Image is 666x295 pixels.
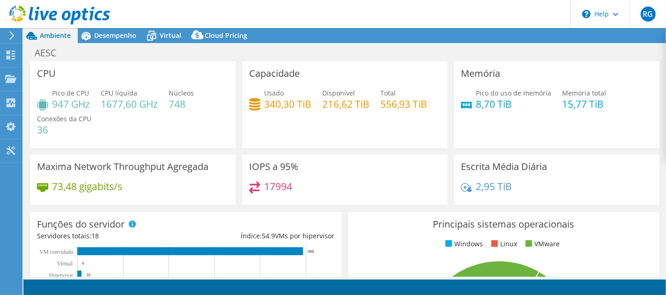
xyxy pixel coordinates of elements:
[185,231,334,241] div: Índice: VMs por hipervisor
[262,231,275,240] span: 54.9
[461,68,500,79] h3: Memória
[37,68,56,79] h3: CPU
[37,162,208,172] h3: Maxima Network Throughput Agregada
[37,231,185,241] div: Servidores totais:
[489,239,517,249] li: Linux
[57,260,73,267] text: Virtual
[169,99,194,109] h4: 748
[91,231,99,240] span: 18
[160,31,181,40] span: Virtual
[380,99,428,109] h4: 556,93 TiB
[101,99,158,109] h4: 1677,60 GHz
[94,31,136,40] span: Desempenho
[264,88,284,97] span: Usado
[523,239,560,249] li: VMware
[308,249,314,254] text: 988
[476,181,512,192] h4: 2,95 TiB
[641,7,656,22] span: RG
[355,219,652,229] h3: Principais sistemas operacionais
[37,114,91,123] span: Conexões da CPU
[562,88,606,97] span: Memória total
[322,88,355,97] span: Disponível
[249,68,300,79] h3: Capacidade
[582,10,591,18] svg: \n
[205,31,247,40] span: Cloud Pricing
[380,88,396,97] span: Total
[101,88,137,97] span: CPU líquida
[169,88,194,97] span: Núcleos
[30,48,71,58] h1: AESC
[86,273,91,277] text: 18
[39,249,73,255] text: VM convidada
[49,272,73,279] text: Hipervisor
[264,99,311,109] h4: 340,30 TiB
[443,239,483,249] li: Windows
[562,99,606,109] h4: 15,77 TiB
[82,261,84,265] text: 0
[476,99,551,109] h4: 8,70 TiB
[52,99,90,109] h4: 947 GHz
[249,162,298,172] h3: IOPS a 95%
[40,31,71,40] span: Ambiente
[52,88,89,97] span: Pico de CPU
[322,99,370,109] h4: 216,62 TiB
[264,181,292,192] h4: 17994
[476,88,551,97] span: Pico do uso de memória
[37,125,91,135] h4: 36
[461,162,547,172] h3: Escrita Média Diária
[52,181,122,192] h4: 73,48 gigabits/s
[37,219,125,229] h3: Funções do servidor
